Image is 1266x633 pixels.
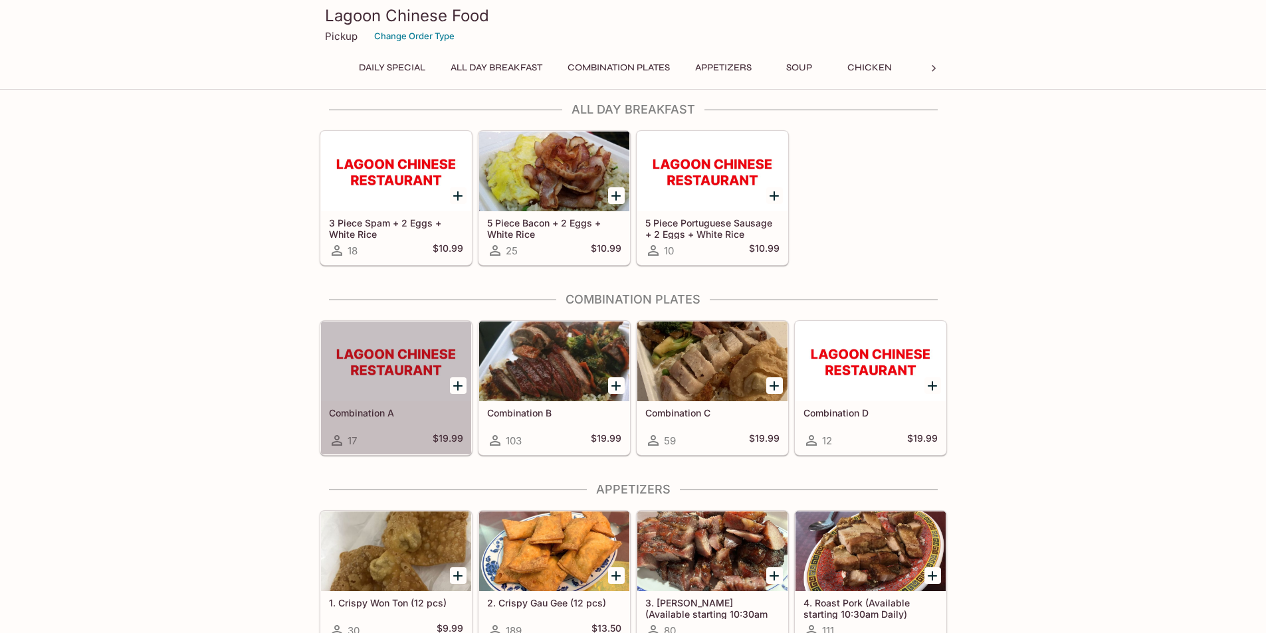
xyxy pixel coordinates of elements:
[770,58,829,77] button: Soup
[664,244,674,257] span: 10
[348,434,357,447] span: 17
[479,132,629,211] div: 5 Piece Bacon + 2 Eggs + White Rice
[637,511,788,591] div: 3. Char Siu (Available starting 10:30am Daily)
[645,407,780,418] h5: Combination C
[608,187,625,204] button: Add 5 Piece Bacon + 2 Eggs + White Rice
[688,58,759,77] button: Appetizers
[749,242,780,258] h5: $10.99
[433,242,463,258] h5: $10.99
[487,597,621,608] h5: 2. Crispy Gau Gee (12 pcs)
[320,102,947,117] h4: All Day Breakfast
[506,434,522,447] span: 103
[907,432,938,448] h5: $19.99
[478,321,630,455] a: Combination B103$19.99
[321,321,471,401] div: Combination A
[766,187,783,204] button: Add 5 Piece Portuguese Sausage + 2 Eggs + White Rice
[320,131,472,265] a: 3 Piece Spam + 2 Eggs + White Rice18$10.99
[479,511,629,591] div: 2. Crispy Gau Gee (12 pcs)
[348,244,358,257] span: 18
[803,597,938,619] h5: 4. Roast Pork (Available starting 10:30am Daily)
[822,434,832,447] span: 12
[795,321,946,401] div: Combination D
[320,482,947,497] h4: Appetizers
[749,432,780,448] h5: $19.99
[368,26,461,46] button: Change Order Type
[608,377,625,394] button: Add Combination B
[329,407,463,418] h5: Combination A
[766,567,783,584] button: Add 3. Char Siu (Available starting 10:30am Daily)
[443,58,550,77] button: All Day Breakfast
[608,567,625,584] button: Add 2. Crispy Gau Gee (12 pcs)
[637,321,788,401] div: Combination C
[506,244,518,257] span: 25
[450,377,467,394] button: Add Combination A
[321,511,471,591] div: 1. Crispy Won Ton (12 pcs)
[795,321,946,455] a: Combination D12$19.99
[320,292,947,307] h4: Combination Plates
[352,58,433,77] button: Daily Special
[325,5,942,26] h3: Lagoon Chinese Food
[591,432,621,448] h5: $19.99
[637,132,788,211] div: 5 Piece Portuguese Sausage + 2 Eggs + White Rice
[450,187,467,204] button: Add 3 Piece Spam + 2 Eggs + White Rice
[924,377,941,394] button: Add Combination D
[320,321,472,455] a: Combination A17$19.99
[591,242,621,258] h5: $10.99
[329,597,463,608] h5: 1. Crispy Won Ton (12 pcs)
[766,377,783,394] button: Add Combination C
[637,321,788,455] a: Combination C59$19.99
[924,567,941,584] button: Add 4. Roast Pork (Available starting 10:30am Daily)
[325,30,358,43] p: Pickup
[329,217,463,239] h5: 3 Piece Spam + 2 Eggs + White Rice
[840,58,900,77] button: Chicken
[645,597,780,619] h5: 3. [PERSON_NAME] (Available starting 10:30am Daily)
[321,132,471,211] div: 3 Piece Spam + 2 Eggs + White Rice
[450,567,467,584] button: Add 1. Crispy Won Ton (12 pcs)
[478,131,630,265] a: 5 Piece Bacon + 2 Eggs + White Rice25$10.99
[433,432,463,448] h5: $19.99
[664,434,676,447] span: 59
[479,321,629,401] div: Combination B
[910,58,970,77] button: Beef
[645,217,780,239] h5: 5 Piece Portuguese Sausage + 2 Eggs + White Rice
[487,217,621,239] h5: 5 Piece Bacon + 2 Eggs + White Rice
[637,131,788,265] a: 5 Piece Portuguese Sausage + 2 Eggs + White Rice10$10.99
[487,407,621,418] h5: Combination B
[803,407,938,418] h5: Combination D
[795,511,946,591] div: 4. Roast Pork (Available starting 10:30am Daily)
[560,58,677,77] button: Combination Plates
